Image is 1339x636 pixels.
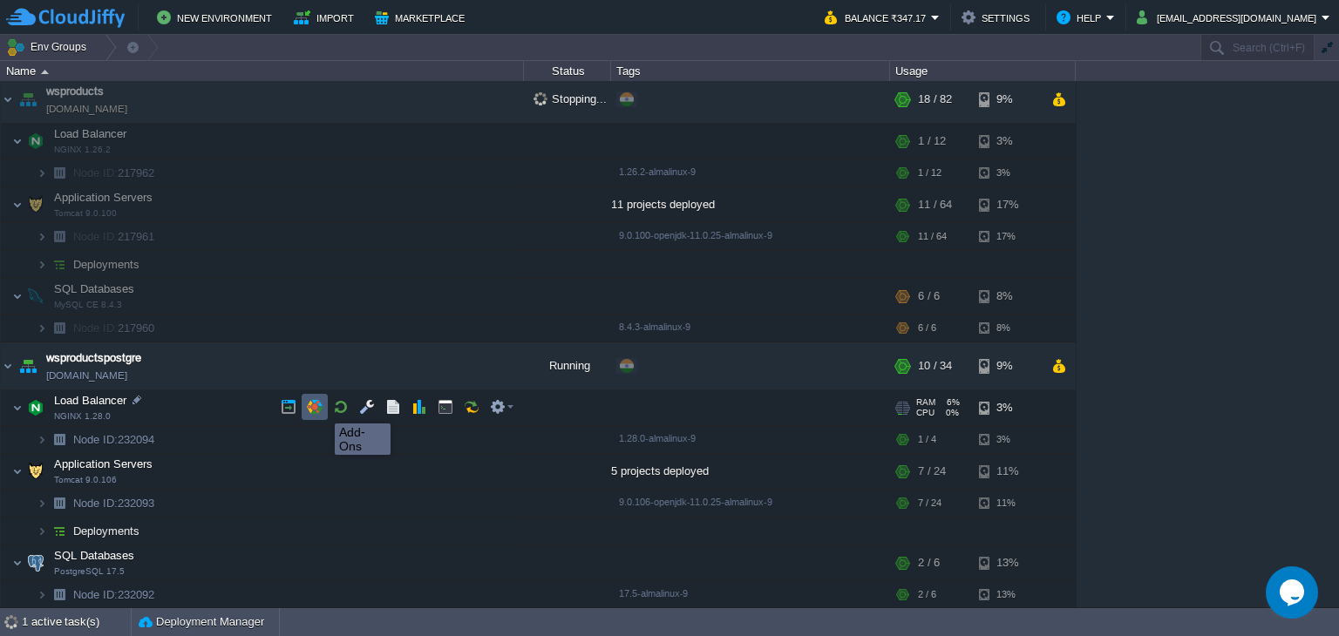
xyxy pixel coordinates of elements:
[918,125,946,159] div: 1 / 12
[918,224,947,251] div: 11 / 64
[71,166,157,181] span: 217962
[918,315,936,342] div: 6 / 6
[979,455,1036,490] div: 11%
[71,524,142,539] span: Deployments
[73,497,118,511] span: Node ID:
[54,145,111,156] span: NGINX 1.26.2
[52,128,129,141] a: Load BalancerNGINX 1.26.2
[54,476,117,486] span: Tomcat 9.0.106
[37,491,47,518] img: AMDAwAAAACH5BAEAAAAALAAAAAABAAEAAAICRAEAOw==
[24,188,48,223] img: AMDAwAAAACH5BAEAAAAALAAAAAABAAEAAAICRAEAOw==
[619,167,696,178] span: 1.26.2-almalinux-9
[73,167,118,180] span: Node ID:
[71,588,157,603] span: 232092
[71,321,157,336] span: 217960
[52,282,137,297] span: SQL Databases
[962,7,1035,28] button: Settings
[1,77,15,124] img: AMDAwAAAACH5BAEAAAAALAAAAAABAAEAAAICRAEAOw==
[611,188,890,223] div: 11 projects deployed
[24,391,48,426] img: AMDAwAAAACH5BAEAAAAALAAAAAABAAEAAAICRAEAOw==
[47,518,71,545] img: AMDAwAAAACH5BAEAAAAALAAAAAABAAEAAAICRAEAOw==
[157,7,277,28] button: New Environment
[52,127,129,142] span: Load Balancer
[12,125,23,159] img: AMDAwAAAACH5BAEAAAAALAAAAAABAAEAAAICRAEAOw==
[46,101,127,118] a: [DOMAIN_NAME]
[6,7,125,29] img: CloudJiffy
[916,398,935,409] span: RAM
[73,434,118,447] span: Node ID:
[73,322,118,335] span: Node ID:
[1137,7,1322,28] button: [EMAIL_ADDRESS][DOMAIN_NAME]
[52,549,137,564] span: SQL Databases
[46,84,104,101] a: wsproducts
[46,368,127,385] a: [DOMAIN_NAME]
[979,491,1036,518] div: 11%
[619,322,690,333] span: 8.4.3-almalinux-9
[71,588,157,603] a: Node ID:232092
[619,434,696,444] span: 1.28.0-almalinux-9
[942,398,960,409] span: 6%
[47,315,71,342] img: AMDAwAAAACH5BAEAAAAALAAAAAABAAEAAAICRAEAOw==
[375,7,470,28] button: Marketplace
[73,231,118,244] span: Node ID:
[941,409,959,419] span: 0%
[979,280,1036,315] div: 8%
[54,209,117,220] span: Tomcat 9.0.100
[16,343,40,390] img: AMDAwAAAACH5BAEAAAAALAAAAAABAAEAAAICRAEAOw==
[24,546,48,581] img: AMDAwAAAACH5BAEAAAAALAAAAAABAAEAAAICRAEAOw==
[979,224,1036,251] div: 17%
[71,230,157,245] a: Node ID:217961
[46,350,141,368] a: wsproductspostgre
[71,433,157,448] a: Node ID:232094
[12,280,23,315] img: AMDAwAAAACH5BAEAAAAALAAAAAABAAEAAAICRAEAOw==
[47,582,71,609] img: AMDAwAAAACH5BAEAAAAALAAAAAABAAEAAAICRAEAOw==
[979,188,1036,223] div: 17%
[825,7,931,28] button: Balance ₹347.17
[52,550,137,563] a: SQL DatabasesPostgreSQL 17.5
[73,589,118,602] span: Node ID:
[41,70,49,74] img: AMDAwAAAACH5BAEAAAAALAAAAAABAAEAAAICRAEAOw==
[47,491,71,518] img: AMDAwAAAACH5BAEAAAAALAAAAAABAAEAAAICRAEAOw==
[12,391,23,426] img: AMDAwAAAACH5BAEAAAAALAAAAAABAAEAAAICRAEAOw==
[918,455,946,490] div: 7 / 24
[37,160,47,187] img: AMDAwAAAACH5BAEAAAAALAAAAAABAAEAAAICRAEAOw==
[12,188,23,223] img: AMDAwAAAACH5BAEAAAAALAAAAAABAAEAAAICRAEAOw==
[37,518,47,545] img: AMDAwAAAACH5BAEAAAAALAAAAAABAAEAAAICRAEAOw==
[979,427,1036,454] div: 3%
[918,582,936,609] div: 2 / 6
[54,301,122,311] span: MySQL CE 8.4.3
[979,343,1036,390] div: 9%
[891,61,1075,81] div: Usage
[918,160,941,187] div: 1 / 12
[37,427,47,454] img: AMDAwAAAACH5BAEAAAAALAAAAAABAAEAAAICRAEAOw==
[52,395,129,408] a: Load BalancerNGINX 1.28.0
[37,582,47,609] img: AMDAwAAAACH5BAEAAAAALAAAAAABAAEAAAICRAEAOw==
[916,409,935,419] span: CPU
[24,280,48,315] img: AMDAwAAAACH5BAEAAAAALAAAAAABAAEAAAICRAEAOw==
[294,7,359,28] button: Import
[16,77,40,124] img: AMDAwAAAACH5BAEAAAAALAAAAAABAAEAAAICRAEAOw==
[979,582,1036,609] div: 13%
[918,546,940,581] div: 2 / 6
[918,77,952,124] div: 18 / 82
[71,321,157,336] a: Node ID:217960
[47,160,71,187] img: AMDAwAAAACH5BAEAAAAALAAAAAABAAEAAAICRAEAOw==
[918,188,952,223] div: 11 / 64
[619,231,772,241] span: 9.0.100-openjdk-11.0.25-almalinux-9
[52,283,137,296] a: SQL DatabasesMySQL CE 8.4.3
[524,343,611,390] div: Running
[2,61,523,81] div: Name
[979,160,1036,187] div: 3%
[47,252,71,279] img: AMDAwAAAACH5BAEAAAAALAAAAAABAAEAAAICRAEAOw==
[47,427,71,454] img: AMDAwAAAACH5BAEAAAAALAAAAAABAAEAAAICRAEAOw==
[37,224,47,251] img: AMDAwAAAACH5BAEAAAAALAAAAAABAAEAAAICRAEAOw==
[24,125,48,159] img: AMDAwAAAACH5BAEAAAAALAAAAAABAAEAAAICRAEAOw==
[52,192,155,205] a: Application ServersTomcat 9.0.100
[1,343,15,390] img: AMDAwAAAACH5BAEAAAAALAAAAAABAAEAAAICRAEAOw==
[6,35,92,59] button: Env Groups
[979,546,1036,581] div: 13%
[37,315,47,342] img: AMDAwAAAACH5BAEAAAAALAAAAAABAAEAAAICRAEAOw==
[1057,7,1106,28] button: Help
